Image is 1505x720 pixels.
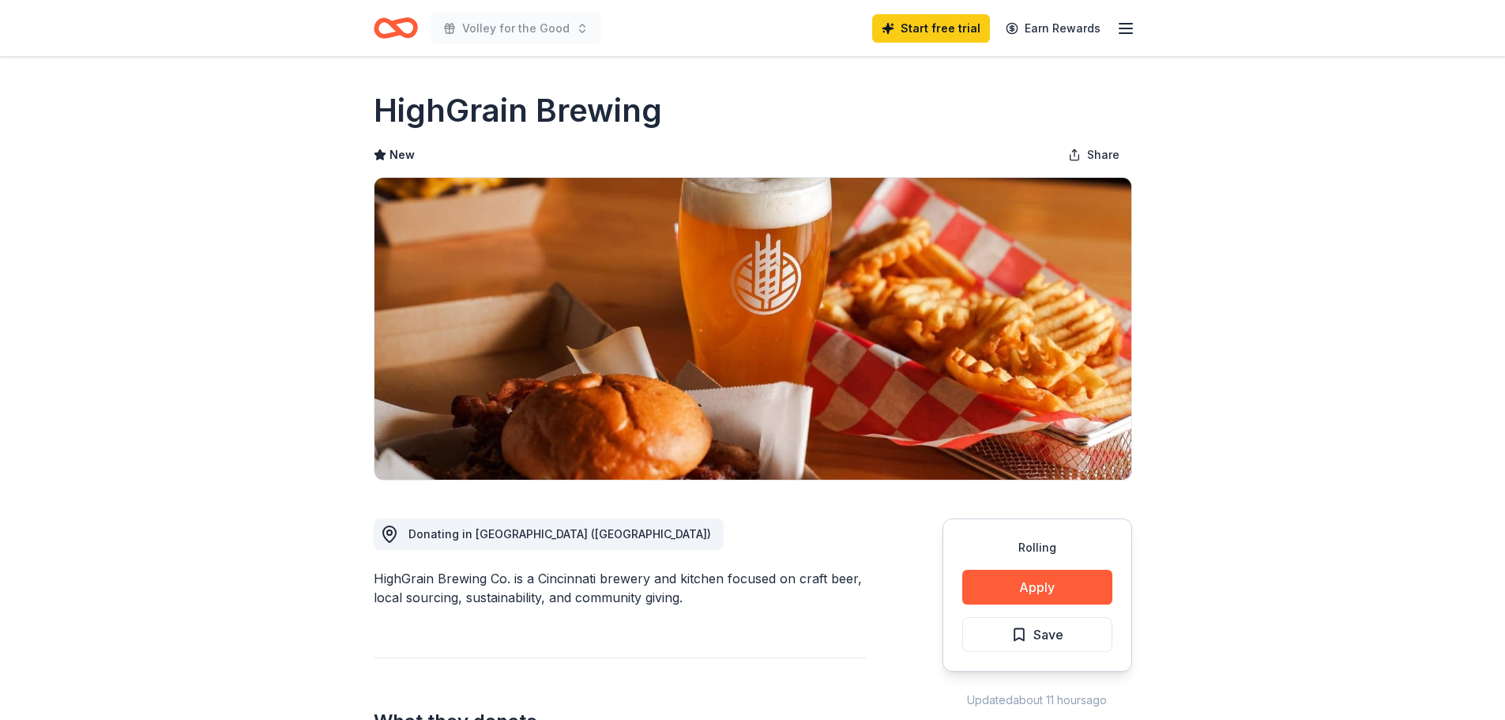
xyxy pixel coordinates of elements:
a: Start free trial [872,14,990,43]
a: Home [374,9,418,47]
button: Volley for the Good [431,13,601,44]
h1: HighGrain Brewing [374,89,662,133]
img: Image for HighGrain Brewing [374,178,1131,480]
div: HighGrain Brewing Co. is a Cincinnati brewery and kitchen focused on craft beer, local sourcing, ... [374,569,867,607]
a: Earn Rewards [996,14,1110,43]
span: New [389,145,415,164]
button: Apply [962,570,1112,605]
button: Share [1055,139,1132,171]
span: Save [1033,624,1063,645]
span: Donating in [GEOGRAPHIC_DATA] ([GEOGRAPHIC_DATA]) [408,527,711,541]
span: Volley for the Good [462,19,570,38]
div: Rolling [962,538,1112,557]
button: Save [962,617,1112,652]
span: Share [1087,145,1119,164]
div: Updated about 11 hours ago [943,691,1132,710]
